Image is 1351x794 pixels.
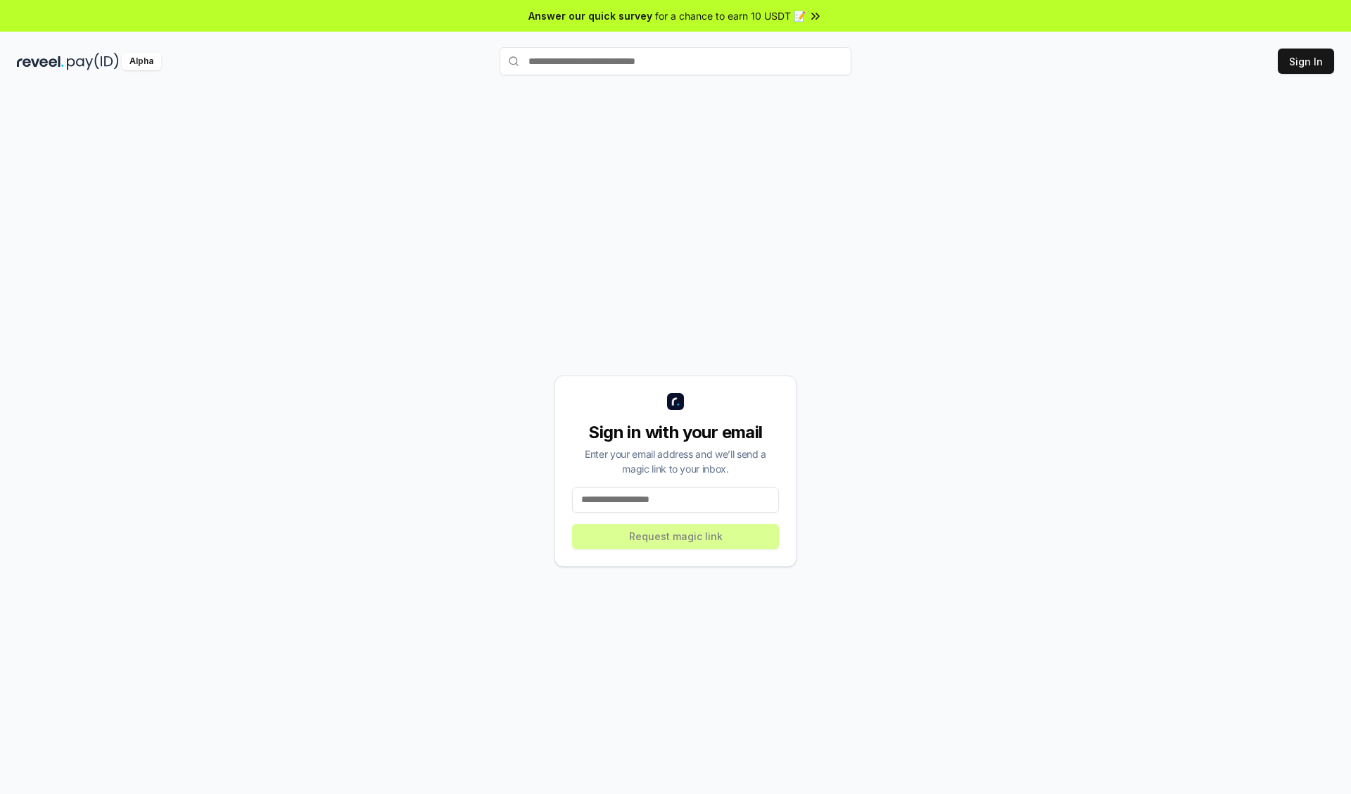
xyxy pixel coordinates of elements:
div: Alpha [122,53,161,70]
img: logo_small [667,393,684,410]
span: for a chance to earn 10 USDT 📝 [655,8,806,23]
div: Sign in with your email [572,421,779,444]
img: reveel_dark [17,53,64,70]
button: Sign In [1278,49,1334,74]
div: Enter your email address and we’ll send a magic link to your inbox. [572,447,779,476]
span: Answer our quick survey [528,8,652,23]
img: pay_id [67,53,119,70]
